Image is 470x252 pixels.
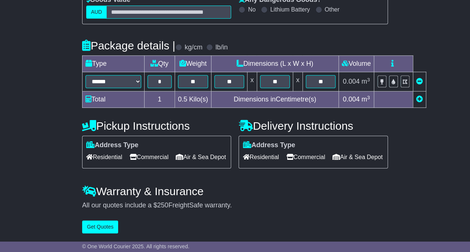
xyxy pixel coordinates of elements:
[86,141,139,149] label: Address Type
[82,39,175,52] h4: Package details |
[144,91,175,108] td: 1
[82,185,388,197] h4: Warranty & Insurance
[215,43,228,52] label: lb/in
[243,141,295,149] label: Address Type
[343,78,360,85] span: 0.004
[178,96,187,103] span: 0.5
[333,151,383,163] span: Air & Sea Depot
[243,151,279,163] span: Residential
[416,96,423,103] a: Add new item
[367,77,370,83] sup: 3
[293,72,302,91] td: x
[86,6,107,19] label: AUD
[175,91,211,108] td: Kilo(s)
[239,120,388,132] h4: Delivery Instructions
[175,56,211,72] td: Weight
[82,91,144,108] td: Total
[362,78,370,85] span: m
[367,95,370,100] sup: 3
[82,220,119,233] button: Get Quotes
[130,151,168,163] span: Commercial
[82,120,231,132] h4: Pickup Instructions
[338,56,374,72] td: Volume
[82,243,189,249] span: © One World Courier 2025. All rights reserved.
[176,151,226,163] span: Air & Sea Depot
[144,56,175,72] td: Qty
[82,56,144,72] td: Type
[325,6,340,13] label: Other
[362,96,370,103] span: m
[248,6,255,13] label: No
[270,6,310,13] label: Lithium Battery
[286,151,325,163] span: Commercial
[416,78,423,85] a: Remove this item
[157,201,168,209] span: 250
[211,56,338,72] td: Dimensions (L x W x H)
[86,151,122,163] span: Residential
[211,91,338,108] td: Dimensions in Centimetre(s)
[343,96,360,103] span: 0.004
[82,201,388,210] div: All our quotes include a $ FreightSafe warranty.
[247,72,257,91] td: x
[185,43,202,52] label: kg/cm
